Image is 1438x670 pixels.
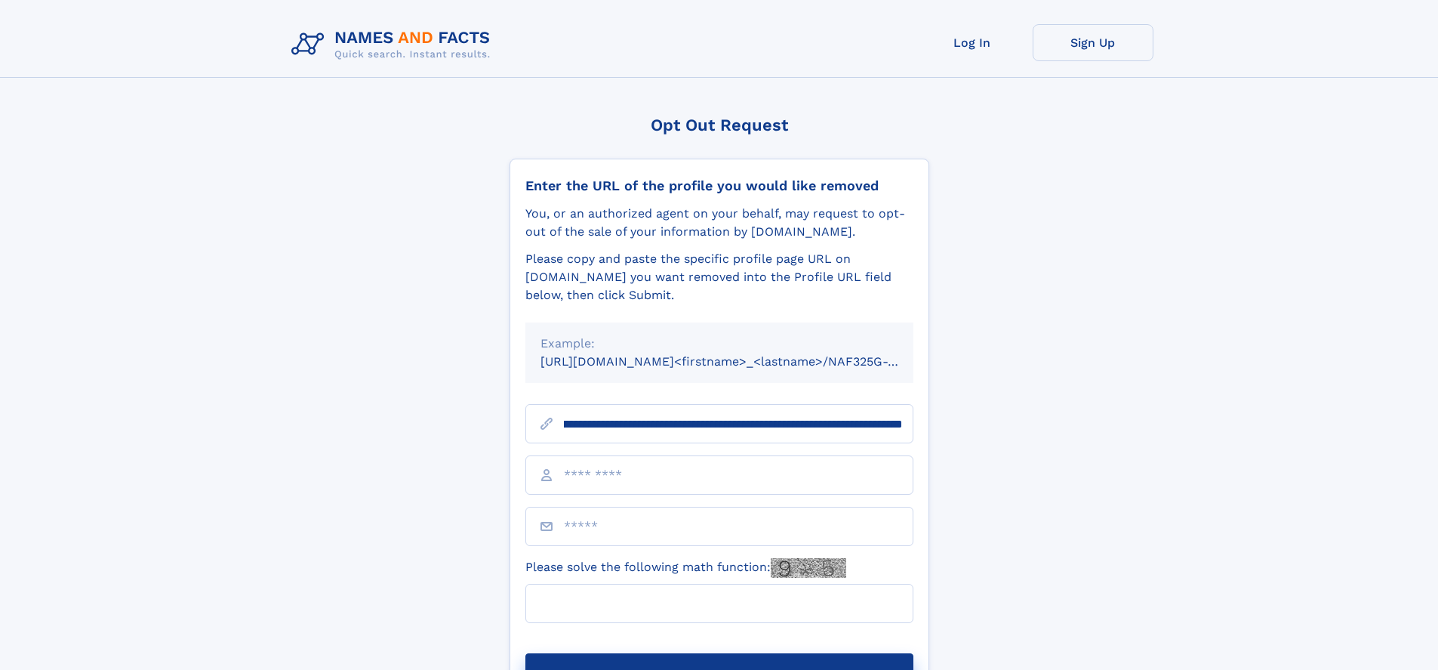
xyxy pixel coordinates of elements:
[525,178,913,194] div: Enter the URL of the profile you would like removed
[540,335,898,353] div: Example:
[540,354,942,369] small: [URL][DOMAIN_NAME]<firstname>_<lastname>/NAF325G-xxxxxxxx
[510,116,929,134] div: Opt Out Request
[1033,24,1153,61] a: Sign Up
[525,558,846,578] label: Please solve the following math function:
[285,24,503,65] img: Logo Names and Facts
[912,24,1033,61] a: Log In
[525,250,913,304] div: Please copy and paste the specific profile page URL on [DOMAIN_NAME] you want removed into the Pr...
[525,205,913,241] div: You, or an authorized agent on your behalf, may request to opt-out of the sale of your informatio...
